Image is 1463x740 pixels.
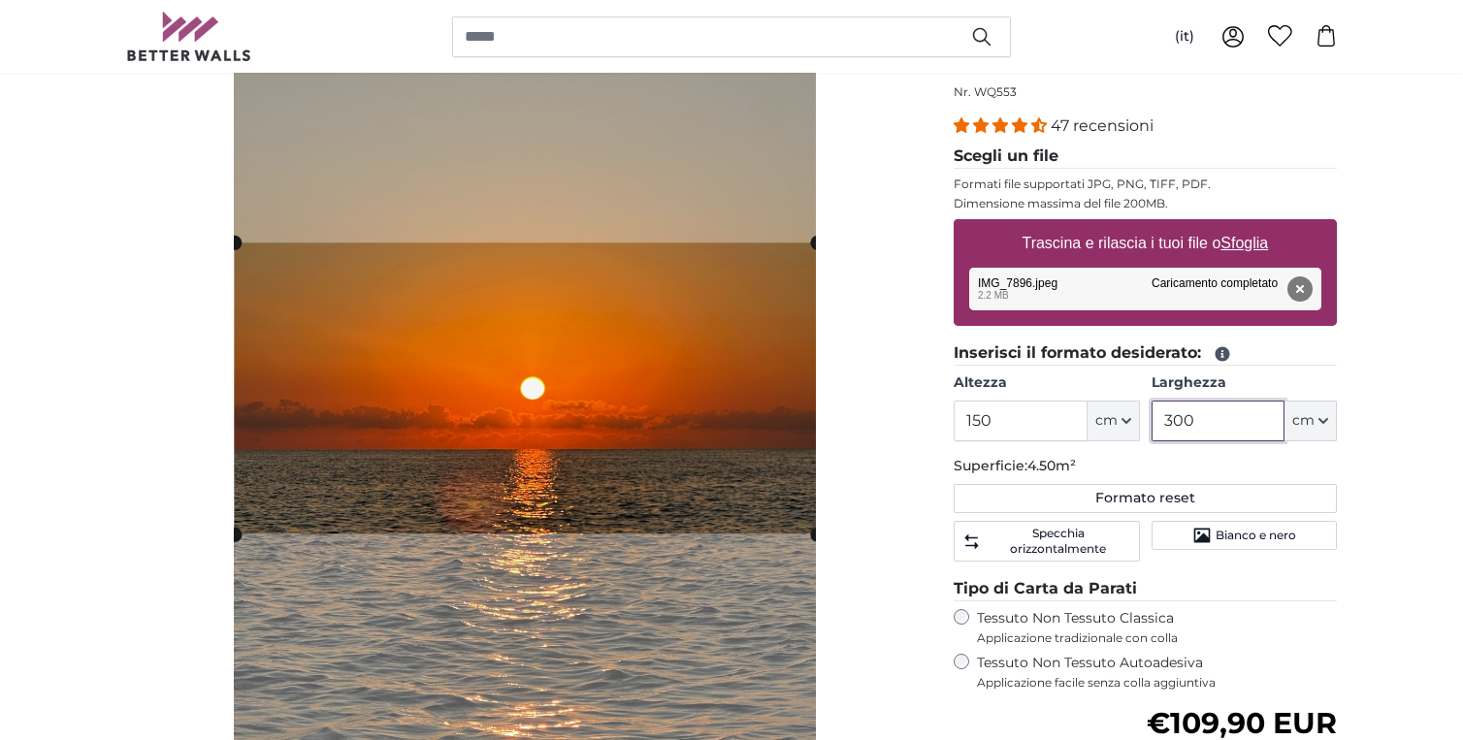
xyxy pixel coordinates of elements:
[954,457,1337,476] p: Superficie:
[1152,373,1337,393] label: Larghezza
[986,526,1131,557] span: Specchia orizzontalmente
[977,675,1337,691] span: Applicazione facile senza colla aggiuntiva
[954,84,1017,99] span: Nr. WQ553
[126,12,252,61] img: Betterwalls
[1221,235,1269,251] u: Sfoglia
[954,145,1337,169] legend: Scegli un file
[1051,116,1154,135] span: 47 recensioni
[1216,528,1296,543] span: Bianco e nero
[1292,411,1315,431] span: cm
[954,196,1337,211] p: Dimensione massima del file 200MB.
[1015,224,1277,263] label: Trascina e rilascia i tuoi file o
[954,577,1337,601] legend: Tipo di Carta da Parati
[954,521,1139,562] button: Specchia orizzontalmente
[1095,411,1118,431] span: cm
[1152,521,1337,550] button: Bianco e nero
[1284,401,1337,441] button: cm
[977,654,1337,691] label: Tessuto Non Tessuto Autoadesiva
[1027,457,1076,474] span: 4.50m²
[1159,19,1210,54] button: (it)
[977,630,1337,646] span: Applicazione tradizionale con colla
[954,484,1337,513] button: Formato reset
[977,609,1337,646] label: Tessuto Non Tessuto Classica
[954,177,1337,192] p: Formati file supportati JPG, PNG, TIFF, PDF.
[954,116,1051,135] span: 4.38 stars
[954,341,1337,366] legend: Inserisci il formato desiderato:
[954,373,1139,393] label: Altezza
[1088,401,1140,441] button: cm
